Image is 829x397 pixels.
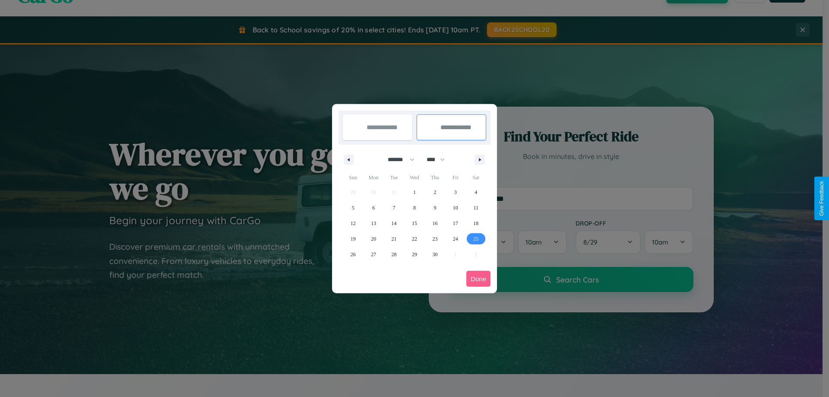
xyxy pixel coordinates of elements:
span: 11 [473,200,478,216]
button: 29 [404,247,424,262]
div: Give Feedback [819,181,825,216]
button: 15 [404,216,424,231]
span: 16 [432,216,437,231]
button: 30 [425,247,445,262]
span: 29 [412,247,417,262]
span: Wed [404,171,424,184]
span: 30 [432,247,437,262]
span: 24 [453,231,458,247]
button: 25 [466,231,486,247]
span: 28 [392,247,397,262]
span: 1 [413,184,416,200]
span: Sat [466,171,486,184]
span: 14 [392,216,397,231]
span: 5 [352,200,354,216]
span: 3 [454,184,457,200]
button: 12 [343,216,363,231]
button: 14 [384,216,404,231]
span: Thu [425,171,445,184]
span: 4 [475,184,477,200]
span: 17 [453,216,458,231]
button: 13 [363,216,383,231]
button: 6 [363,200,383,216]
span: Tue [384,171,404,184]
button: 26 [343,247,363,262]
span: 10 [453,200,458,216]
span: 19 [351,231,356,247]
button: 8 [404,200,424,216]
button: 22 [404,231,424,247]
span: Sun [343,171,363,184]
span: 23 [432,231,437,247]
button: 3 [445,184,465,200]
button: 5 [343,200,363,216]
button: 28 [384,247,404,262]
span: 8 [413,200,416,216]
span: 12 [351,216,356,231]
button: 16 [425,216,445,231]
span: Fri [445,171,465,184]
button: 18 [466,216,486,231]
span: 21 [392,231,397,247]
button: Done [466,271,490,287]
span: 27 [371,247,376,262]
button: 11 [466,200,486,216]
span: 9 [433,200,436,216]
button: 7 [384,200,404,216]
button: 17 [445,216,465,231]
span: Mon [363,171,383,184]
button: 2 [425,184,445,200]
span: 20 [371,231,376,247]
button: 27 [363,247,383,262]
button: 21 [384,231,404,247]
span: 15 [412,216,417,231]
button: 1 [404,184,424,200]
button: 23 [425,231,445,247]
button: 4 [466,184,486,200]
span: 2 [433,184,436,200]
button: 20 [363,231,383,247]
span: 18 [473,216,478,231]
span: 22 [412,231,417,247]
button: 9 [425,200,445,216]
button: 19 [343,231,363,247]
button: 10 [445,200,465,216]
span: 7 [393,200,396,216]
span: 26 [351,247,356,262]
span: 6 [372,200,375,216]
button: 24 [445,231,465,247]
span: 13 [371,216,376,231]
span: 25 [473,231,478,247]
